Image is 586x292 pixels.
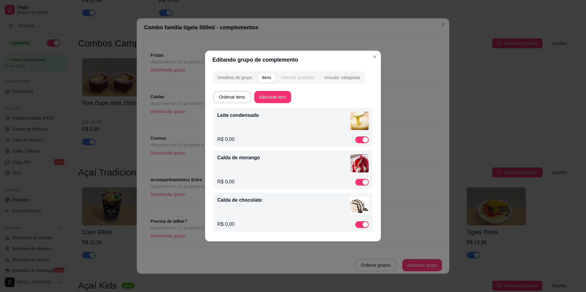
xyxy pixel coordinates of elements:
[212,71,374,84] div: complement-group
[217,74,252,81] div: Detalhes do grupo
[214,91,251,103] button: Ordenar itens
[217,196,350,204] p: Calda de chocolate
[350,154,369,172] img: complement-image
[217,178,234,186] p: R$ 0,00
[217,221,234,228] p: R$ 0,00
[205,51,381,69] header: Editando grupo de complemento
[254,91,291,103] button: Adicionar item
[212,71,365,84] div: complement-group
[370,52,380,62] button: Close
[324,74,360,81] div: Vincular categorias
[217,136,234,143] p: R$ 0,00
[281,74,314,81] div: Vincular produtos
[350,196,369,215] img: complement-image
[350,112,369,130] img: complement-image
[217,154,350,161] p: Calda de morango
[262,74,271,81] div: Itens
[217,112,350,119] p: Leite condensado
